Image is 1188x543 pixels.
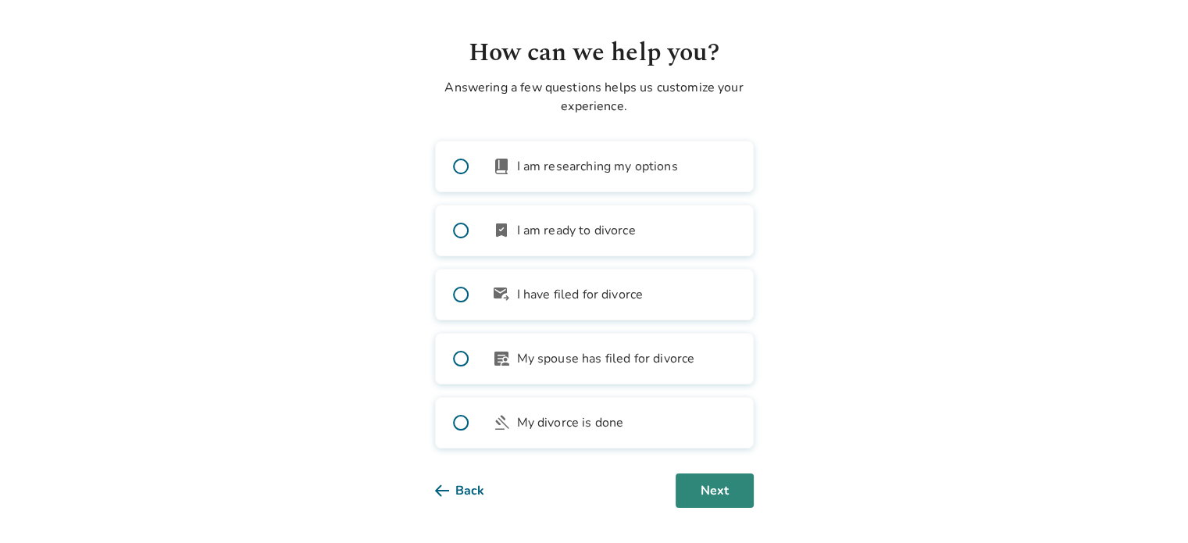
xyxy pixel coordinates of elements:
span: outgoing_mail [492,285,511,304]
button: Next [676,473,754,508]
button: Back [435,473,509,508]
iframe: Chat Widget [1110,468,1188,543]
span: I am researching my options [517,157,678,176]
span: My spouse has filed for divorce [517,349,695,368]
span: bookmark_check [492,221,511,240]
h1: How can we help you? [435,34,754,72]
span: book_2 [492,157,511,176]
span: article_person [492,349,511,368]
span: I have filed for divorce [517,285,644,304]
p: Answering a few questions helps us customize your experience. [435,78,754,116]
span: gavel [492,413,511,432]
span: My divorce is done [517,413,624,432]
span: I am ready to divorce [517,221,636,240]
